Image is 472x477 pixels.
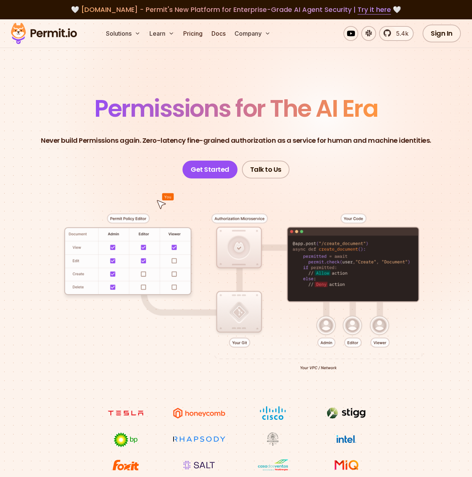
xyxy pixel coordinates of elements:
[18,4,454,15] div: 🤍 🤍
[98,458,153,472] img: Foxit
[171,458,227,472] img: salt
[392,29,408,38] span: 5.4k
[232,26,274,41] button: Company
[242,161,290,178] a: Talk to Us
[146,26,177,41] button: Learn
[319,406,374,420] img: Stigg
[7,21,80,46] img: Permit logo
[182,161,237,178] a: Get Started
[94,92,378,125] span: Permissions for The AI Era
[319,432,374,446] img: Intel
[98,432,153,448] img: bp
[245,458,301,472] img: Casa dos Ventos
[171,406,227,420] img: Honeycomb
[379,26,414,41] a: 5.4k
[245,432,301,446] img: Maricopa County Recorder\'s Office
[208,26,229,41] a: Docs
[41,135,431,146] p: Never build Permissions again. Zero-latency fine-grained authorization as a service for human and...
[81,5,391,14] span: [DOMAIN_NAME] - Permit's New Platform for Enterprise-Grade AI Agent Security |
[245,406,301,420] img: Cisco
[321,459,372,471] img: MIQ
[423,25,461,42] a: Sign In
[180,26,206,41] a: Pricing
[98,406,153,420] img: tesla
[171,432,227,446] img: Rhapsody Health
[358,5,391,14] a: Try it here
[103,26,143,41] button: Solutions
